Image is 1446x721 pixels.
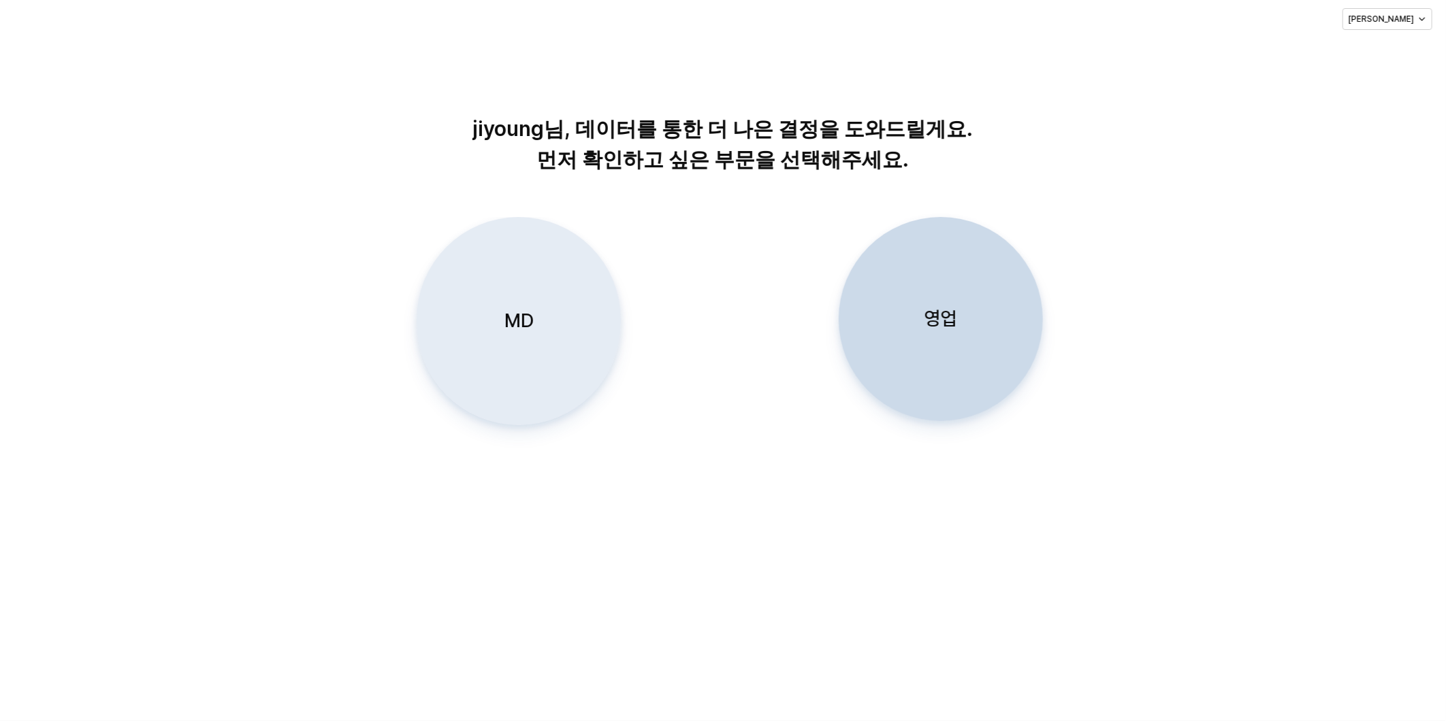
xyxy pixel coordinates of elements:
[1343,8,1432,30] button: [PERSON_NAME]
[839,217,1043,421] button: 영업
[504,308,533,333] p: MD
[375,114,1070,175] p: jiyoung님, 데이터를 통한 더 나은 결정을 도와드릴게요. 먼저 확인하고 싶은 부문을 선택해주세요.
[1349,14,1414,24] p: [PERSON_NAME]
[417,217,621,425] button: MD
[925,306,957,331] p: 영업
